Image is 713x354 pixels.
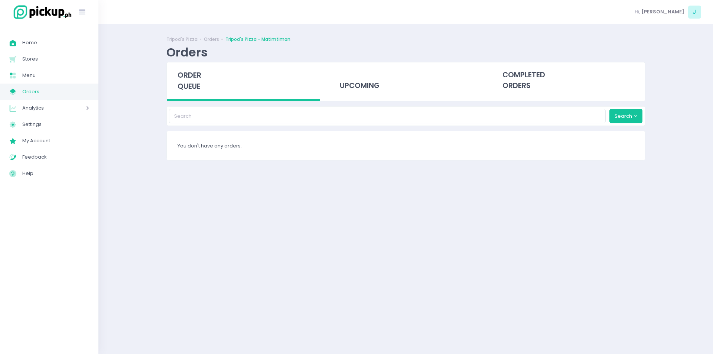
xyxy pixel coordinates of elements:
[688,6,701,19] span: J
[225,36,290,43] a: Tripod's Pizza - Matimtiman
[178,70,201,91] span: order queue
[635,8,640,16] span: Hi,
[22,71,89,80] span: Menu
[22,103,65,113] span: Analytics
[204,36,219,43] a: Orders
[22,38,89,48] span: Home
[641,8,684,16] span: [PERSON_NAME]
[166,36,198,43] a: Tripod's Pizza
[22,87,89,97] span: Orders
[22,152,89,162] span: Feedback
[609,109,643,123] button: Search
[166,45,208,59] div: Orders
[9,4,72,20] img: logo
[329,62,482,99] div: upcoming
[492,62,645,99] div: completed orders
[22,169,89,178] span: Help
[22,54,89,64] span: Stores
[169,109,606,123] input: Search
[167,131,645,160] div: You don't have any orders.
[22,120,89,129] span: Settings
[22,136,89,146] span: My Account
